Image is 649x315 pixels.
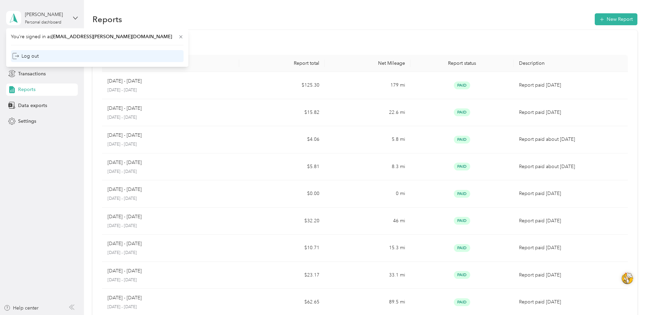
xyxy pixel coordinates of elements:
[107,87,234,93] p: [DATE] - [DATE]
[107,132,142,139] p: [DATE] - [DATE]
[239,55,325,72] th: Report total
[107,77,142,85] p: [DATE] - [DATE]
[325,262,410,289] td: 33.1 mi
[454,163,470,170] span: Paid
[107,186,142,193] p: [DATE] - [DATE]
[107,115,234,121] p: [DATE] - [DATE]
[595,13,637,25] button: New Report
[454,217,470,225] span: Paid
[107,294,142,302] p: [DATE] - [DATE]
[25,20,61,25] div: Personal dashboard
[107,196,234,202] p: [DATE] - [DATE]
[519,136,622,143] p: Report paid about [DATE]
[454,136,470,144] span: Paid
[239,72,325,99] td: $125.30
[239,126,325,153] td: $4.06
[325,153,410,181] td: 8.3 mi
[325,126,410,153] td: 5.8 mi
[325,180,410,208] td: 0 mi
[12,52,39,60] div: Log out
[107,240,142,247] p: [DATE] - [DATE]
[454,298,470,306] span: Paid
[519,244,622,252] p: Report paid [DATE]
[514,55,628,72] th: Description
[18,102,47,109] span: Data exports
[325,235,410,262] td: 15.3 mi
[239,235,325,262] td: $10.71
[519,190,622,197] p: Report paid [DATE]
[18,86,35,93] span: Reports
[239,208,325,235] td: $32.20
[107,213,142,221] p: [DATE] - [DATE]
[25,11,68,18] div: [PERSON_NAME]
[325,55,410,72] th: Net Mileage
[107,105,142,112] p: [DATE] - [DATE]
[519,163,622,170] p: Report paid about [DATE]
[519,298,622,306] p: Report paid [DATE]
[454,190,470,198] span: Paid
[519,271,622,279] p: Report paid [DATE]
[519,109,622,116] p: Report paid [DATE]
[454,108,470,116] span: Paid
[107,169,234,175] p: [DATE] - [DATE]
[18,118,36,125] span: Settings
[107,223,234,229] p: [DATE] - [DATE]
[11,33,184,40] span: You’re signed in as
[107,159,142,166] p: [DATE] - [DATE]
[107,141,234,148] p: [DATE] - [DATE]
[239,99,325,126] td: $15.82
[239,262,325,289] td: $23.17
[52,34,172,40] span: [EMAIL_ADDRESS][PERSON_NAME][DOMAIN_NAME]
[239,180,325,208] td: $0.00
[454,81,470,89] span: Paid
[519,217,622,225] p: Report paid [DATE]
[92,16,122,23] h1: Reports
[325,99,410,126] td: 22.6 mi
[416,60,508,66] div: Report status
[107,304,234,310] p: [DATE] - [DATE]
[454,244,470,252] span: Paid
[107,267,142,275] p: [DATE] - [DATE]
[325,72,410,99] td: 179 mi
[107,250,234,256] p: [DATE] - [DATE]
[4,304,39,312] button: Help center
[239,153,325,181] td: $5.81
[18,70,46,77] span: Transactions
[107,277,234,283] p: [DATE] - [DATE]
[611,277,649,315] iframe: Everlance-gr Chat Button Frame
[325,208,410,235] td: 46 mi
[454,271,470,279] span: Paid
[519,81,622,89] p: Report paid [DATE]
